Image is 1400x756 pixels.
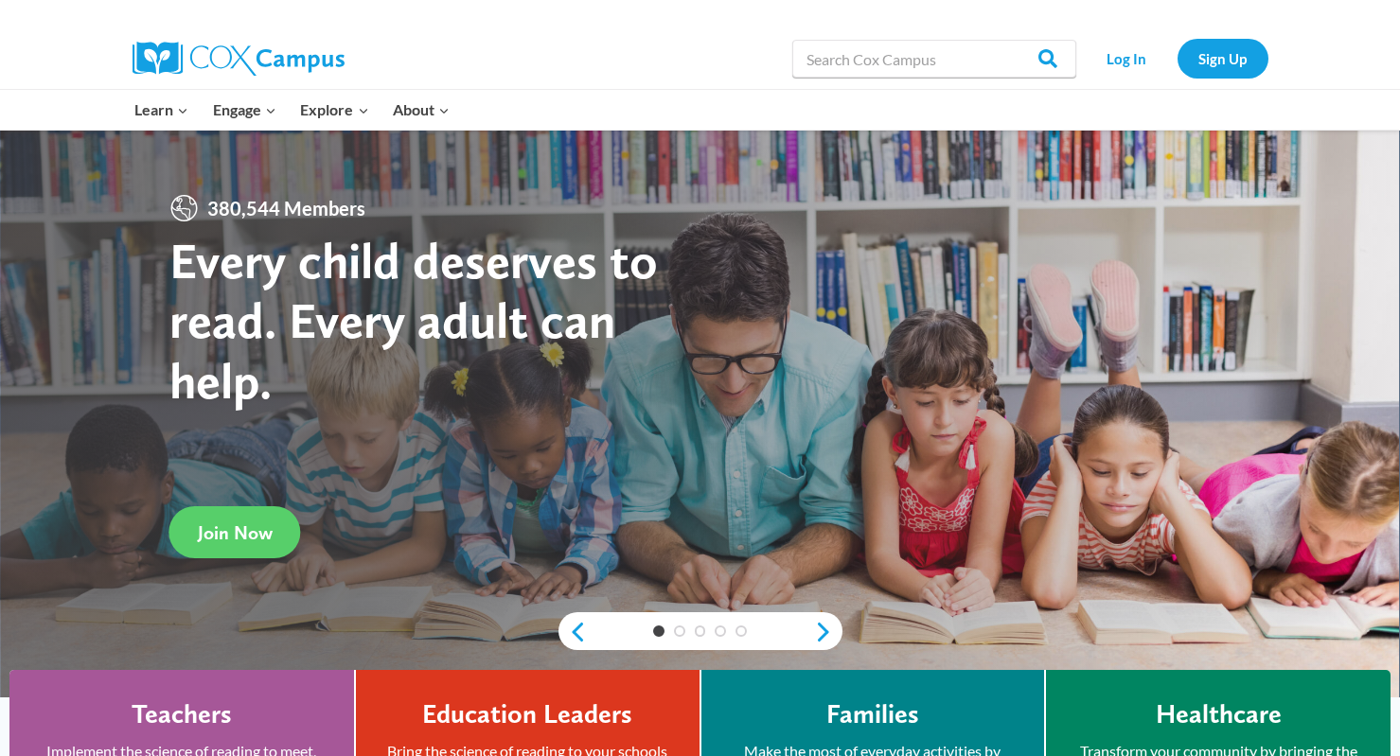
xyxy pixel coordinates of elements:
a: next [814,621,842,643]
nav: Primary Navigation [123,90,462,130]
a: 3 [695,625,706,637]
div: content slider buttons [558,613,842,651]
h4: Families [826,698,919,730]
span: Engage [213,97,276,122]
a: 4 [715,625,726,637]
nav: Secondary Navigation [1086,39,1268,78]
span: 380,544 Members [200,193,373,223]
span: Learn [134,97,188,122]
a: Join Now [169,506,301,558]
a: previous [558,621,587,643]
span: Explore [300,97,368,122]
input: Search Cox Campus [792,40,1076,78]
h4: Education Leaders [422,698,632,730]
a: Log In [1086,39,1168,78]
span: About [393,97,450,122]
a: 5 [735,625,747,637]
a: 2 [674,625,685,637]
h4: Teachers [132,698,232,730]
h4: Healthcare [1156,698,1282,730]
a: 1 [653,625,665,637]
strong: Every child deserves to read. Every adult can help. [169,230,658,411]
span: Join Now [198,521,273,544]
a: Sign Up [1178,39,1268,78]
img: Cox Campus [133,42,345,76]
